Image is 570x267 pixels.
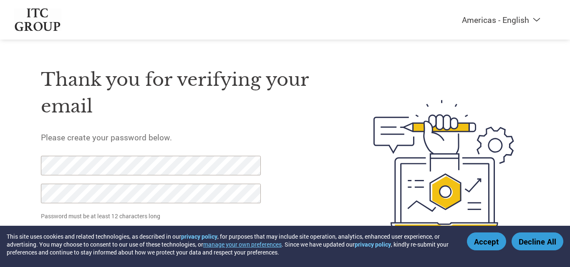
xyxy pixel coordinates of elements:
[7,232,455,256] div: This site uses cookies and related technologies, as described in our , for purposes that may incl...
[181,232,217,240] a: privacy policy
[41,212,264,220] p: Password must be at least 12 characters long
[14,8,61,31] img: ITC Group
[512,232,563,250] button: Decline All
[41,132,334,142] h5: Please create your password below.
[355,240,391,248] a: privacy policy
[203,240,282,248] button: manage your own preferences
[467,232,506,250] button: Accept
[41,66,334,120] h1: Thank you for verifying your email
